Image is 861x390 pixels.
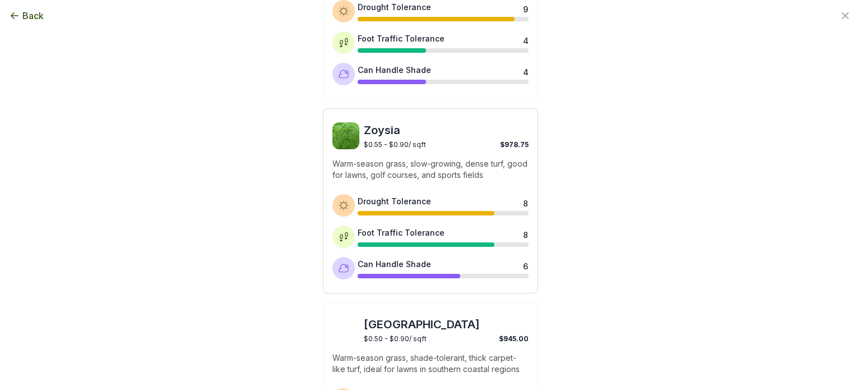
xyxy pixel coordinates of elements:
span: [GEOGRAPHIC_DATA] [364,316,529,332]
div: Can Handle Shade [358,258,431,270]
img: Zoysia sod image [332,122,359,149]
div: 8 [523,198,527,207]
div: Drought Tolerance [358,195,431,207]
img: St. Augustine sod image [332,316,359,343]
img: Foot traffic tolerance icon [338,231,349,242]
p: Warm-season grass, slow-growing, dense turf, good for lawns, golf courses, and sports fields [332,158,529,181]
span: Back [22,9,44,22]
div: 6 [523,260,527,269]
span: $0.55 - $0.90 / sqft [364,140,426,149]
button: Back [9,9,44,22]
img: Drought tolerance icon [338,200,349,211]
div: 4 [523,35,527,44]
span: Zoysia [364,122,529,138]
div: Foot Traffic Tolerance [358,33,445,44]
img: Foot traffic tolerance icon [338,37,349,48]
span: $978.75 [500,140,529,149]
span: $0.50 - $0.90 / sqft [364,334,427,343]
div: 8 [523,229,527,238]
div: Foot Traffic Tolerance [358,227,445,238]
p: Warm-season grass, shade-tolerant, thick carpet-like turf, ideal for lawns in southern coastal re... [332,352,529,375]
div: Can Handle Shade [358,64,431,76]
img: Shade tolerance icon [338,68,349,80]
div: 4 [523,66,527,75]
span: $945.00 [499,334,529,343]
img: Shade tolerance icon [338,263,349,274]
